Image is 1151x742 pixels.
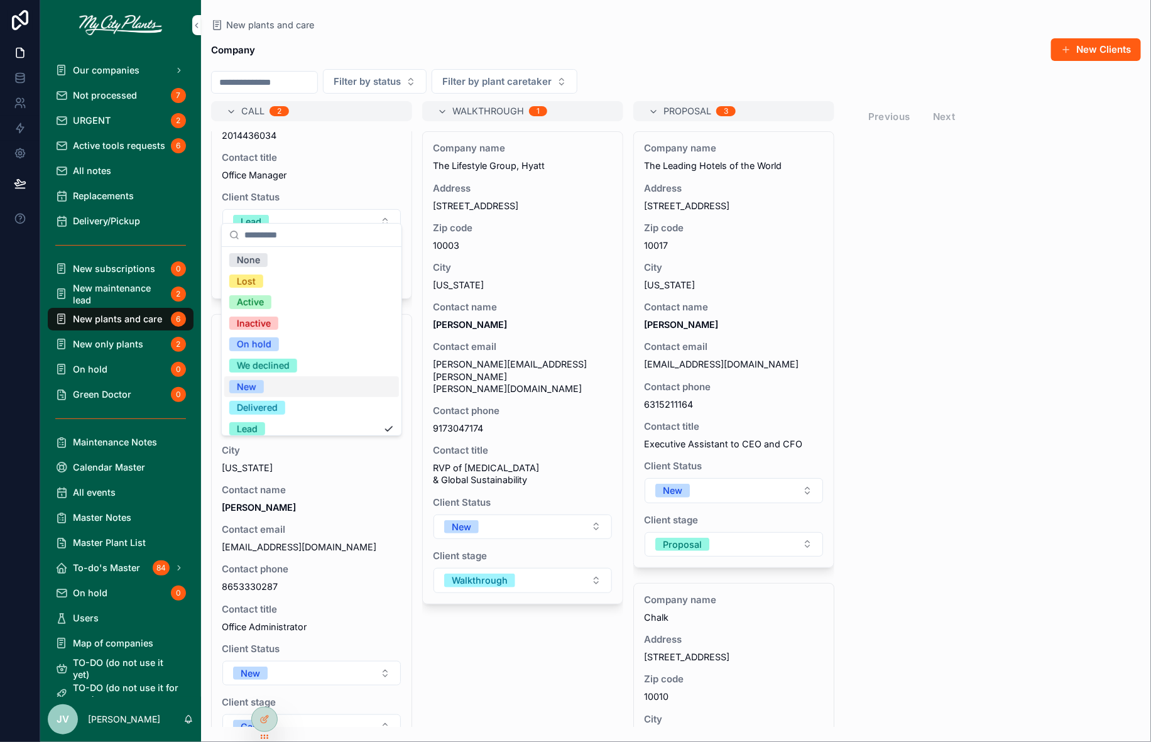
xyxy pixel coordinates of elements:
[222,484,401,496] span: Contact name
[73,388,131,400] span: Green Doctor
[48,431,194,454] a: Maintenance Notes
[226,19,314,32] span: New plants and care
[73,282,166,306] span: New maintenance lead
[433,301,613,314] span: Contact name
[237,359,290,373] div: We declined
[73,363,107,375] span: On hold
[644,261,824,274] span: City
[433,160,613,172] span: The Lifestyle Group, Hyatt
[73,313,162,325] span: New plants and care
[211,43,255,57] h1: Company
[222,502,296,513] strong: [PERSON_NAME]
[644,301,824,314] span: Contact name
[88,713,160,726] p: [PERSON_NAME]
[48,160,194,182] a: All notes
[644,142,824,155] span: Company name
[237,422,258,436] div: Lead
[644,651,824,663] span: [STREET_ADDRESS]
[434,568,612,593] button: Select Button
[171,88,186,103] div: 7
[73,562,140,574] span: To-do's Master
[73,657,181,680] span: TO-DO (do not use it yet)
[48,607,194,630] a: Users
[237,337,271,351] div: On hold
[663,538,702,552] div: Proposal
[222,129,401,141] span: 2014436034
[432,69,577,94] button: Select Button
[48,59,194,82] a: Our companies
[334,75,401,88] span: Filter by status
[222,169,401,181] span: Office Manager
[48,308,194,330] a: New plants and care6
[663,105,711,118] span: Proposal
[1051,38,1141,61] button: New Clients
[644,673,824,685] span: Zip code
[171,387,186,402] div: 0
[241,667,260,680] div: New
[442,75,552,88] span: Filter by plant caretaker
[452,520,471,534] div: New
[222,462,401,474] span: [US_STATE]
[73,537,146,548] span: Master Plant List
[644,460,824,472] span: Client Status
[237,401,278,415] div: Delivered
[211,19,314,32] a: New plants and care
[644,222,824,234] span: Zip code
[73,215,140,227] span: Delivery/Pickup
[434,515,612,540] button: Select Button
[222,621,401,633] span: Office Administrator
[645,478,823,503] button: Select Button
[222,643,401,655] span: Client Status
[433,496,613,509] span: Client Status
[73,190,134,202] span: Replacements
[237,253,260,267] div: None
[241,105,265,118] span: Call
[323,69,427,94] button: Select Button
[171,261,186,276] div: 0
[222,541,401,553] span: [EMAIL_ADDRESS][DOMAIN_NAME]
[433,142,613,155] span: Company name
[48,456,194,479] a: Calendar Master
[222,247,401,435] div: Suggestions
[73,461,145,473] span: Calendar Master
[73,139,165,151] span: Active tools requests
[48,532,194,554] a: Master Plant List
[73,89,137,101] span: Not processed
[433,279,613,291] span: [US_STATE]
[171,586,186,601] div: 0
[433,444,613,457] span: Contact title
[644,594,824,606] span: Company name
[48,383,194,406] a: Green Doctor0
[644,200,824,212] span: [STREET_ADDRESS]
[644,438,824,450] span: Executive Assistant to CEO and CFO
[48,682,194,705] a: TO-DO (do not use it for now)
[237,295,264,309] div: Active
[433,182,613,195] span: Address
[73,64,139,76] span: Our companies
[222,444,401,457] span: City
[644,713,824,726] span: City
[241,215,261,229] div: Lead
[171,138,186,153] div: 6
[237,380,256,394] div: New
[433,261,613,274] span: City
[222,191,401,204] span: Client Status
[237,317,271,330] div: Inactive
[644,358,824,370] span: [EMAIL_ADDRESS][DOMAIN_NAME]
[644,182,824,195] span: Address
[171,337,186,352] div: 2
[73,486,116,498] span: All events
[57,712,69,727] span: JV
[222,661,401,686] button: Select Button
[433,239,613,251] span: 10003
[48,582,194,604] a: On hold0
[40,50,201,697] div: scrollable content
[171,286,186,302] div: 2
[645,532,823,557] button: Select Button
[433,358,613,395] span: [PERSON_NAME][EMAIL_ADDRESS][PERSON_NAME][PERSON_NAME][DOMAIN_NAME]
[48,358,194,381] a: On hold0
[73,263,155,275] span: New subscriptions
[663,484,682,498] div: New
[422,131,623,604] a: Company nameThe Lifestyle Group, HyattAddress[STREET_ADDRESS]Zip code10003City[US_STATE]Contact n...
